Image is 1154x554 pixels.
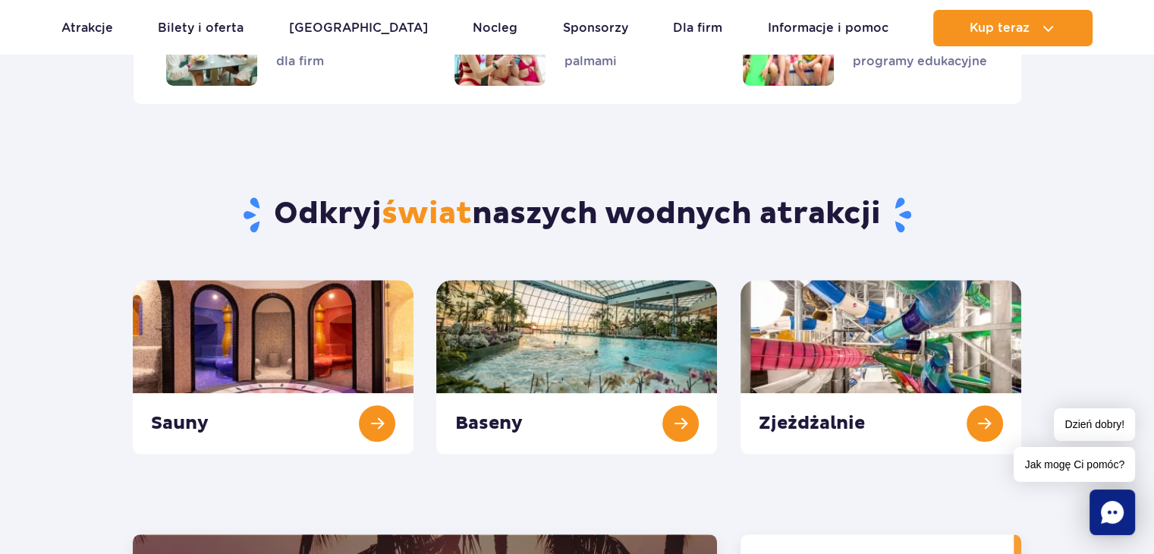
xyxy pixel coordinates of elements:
[289,10,428,46] a: [GEOGRAPHIC_DATA]
[133,195,1021,235] h2: Odkryj naszych wodnych atrakcji
[1090,489,1135,535] div: Chat
[436,280,717,454] a: Baseny
[563,10,628,46] a: Sponsorzy
[382,195,472,233] span: świat
[933,10,1093,46] button: Kup teraz
[1014,447,1135,482] span: Jak mogę Ci pomóc?
[741,280,1021,454] a: Zjeżdżalnie
[673,10,722,46] a: Dla firm
[133,280,413,454] a: Sauny
[768,10,888,46] a: Informacje i pomoc
[473,10,517,46] a: Nocleg
[970,21,1030,35] span: Kup teraz
[1054,408,1135,441] span: Dzień dobry!
[61,10,113,46] a: Atrakcje
[158,10,244,46] a: Bilety i oferta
